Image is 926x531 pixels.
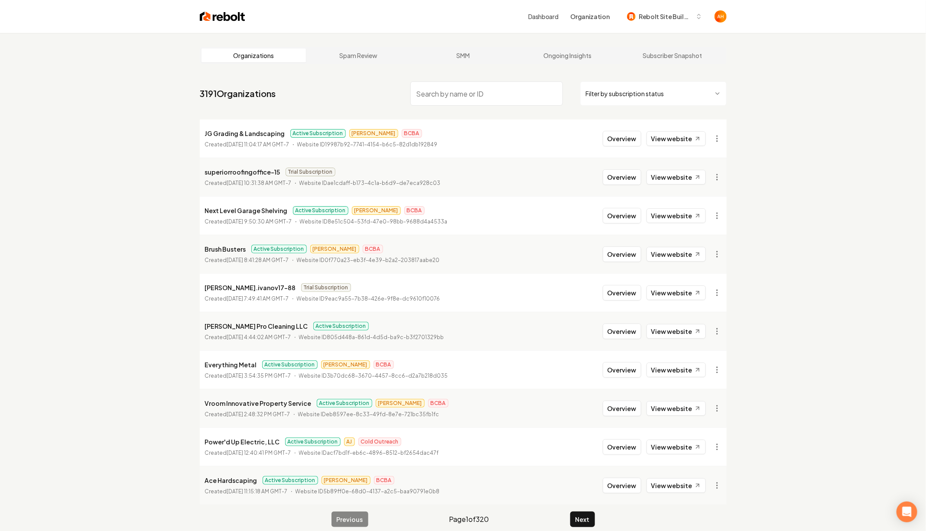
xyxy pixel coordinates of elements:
span: [PERSON_NAME] [349,129,398,138]
a: View website [647,285,706,300]
p: Website ID 19987b92-7741-4154-b6c5-82d1db192849 [297,140,438,149]
span: Active Subscription [263,476,318,485]
p: superiorroofingoffice-15 [205,167,280,177]
span: Active Subscription [285,437,341,446]
p: Brush Busters [205,244,246,254]
span: Active Subscription [317,399,372,408]
p: Website ID 3b70dc68-3670-4457-8cc6-d2a7b218d035 [299,372,448,380]
p: Created [205,449,291,457]
span: BCBA [428,399,448,408]
img: Rebolt Logo [200,10,245,23]
p: Website ID 805d448a-861d-4d5d-ba9c-b3f2701329bb [299,333,444,342]
button: Overview [603,439,641,455]
span: [PERSON_NAME] [321,360,370,369]
p: JG Grading & Landscaping [205,128,285,139]
p: Website ID eb8597ee-8c33-49fd-8e7e-721bc35fb1fc [298,410,439,419]
span: Active Subscription [262,360,318,369]
a: View website [647,401,706,416]
p: Ace Hardscaping [205,475,257,486]
a: Ongoing Insights [515,49,620,62]
a: SMM [411,49,516,62]
div: Open Intercom Messenger [897,502,917,522]
button: Overview [603,246,641,262]
span: [PERSON_NAME] [376,399,425,408]
p: Website ID acf7bd1f-eb6c-4896-8512-bf2654dac47f [299,449,439,457]
p: Website ID ae1cdaff-b173-4c1a-b6d9-de7eca928c03 [299,179,441,188]
p: Created [205,410,290,419]
p: Website ID 0f770a23-eb3f-4e39-b2a2-203817aabe20 [297,256,440,265]
a: View website [647,478,706,493]
span: [PERSON_NAME] [310,245,359,253]
span: Active Subscription [251,245,307,253]
a: View website [647,170,706,185]
time: [DATE] 7:49:41 AM GMT-7 [227,295,289,302]
p: Website ID 5b89ff0e-68d0-4137-a2c5-baa90791e0b8 [296,487,440,496]
time: [DATE] 11:04:17 AM GMT-7 [227,141,289,148]
a: Organizations [201,49,306,62]
button: Overview [603,324,641,339]
time: [DATE] 8:41:28 AM GMT-7 [227,257,289,263]
button: Overview [603,285,641,301]
p: [PERSON_NAME].ivanov17-88 [205,282,296,293]
button: Next [570,512,595,527]
p: Created [205,372,291,380]
a: View website [647,131,706,146]
span: Active Subscription [293,206,348,215]
input: Search by name or ID [410,81,563,106]
a: View website [647,440,706,454]
img: Rebolt Site Builder [627,12,636,21]
a: Spam Review [306,49,411,62]
a: View website [647,363,706,377]
p: Power'd Up Electric, LLC [205,437,280,447]
span: BCBA [374,476,394,485]
time: [DATE] 11:15:18 AM GMT-7 [227,488,288,495]
button: Overview [603,131,641,146]
a: View website [647,208,706,223]
p: [PERSON_NAME] Pro Cleaning LLC [205,321,308,331]
p: Vroom Innovative Property Service [205,398,312,408]
span: Rebolt Site Builder [639,12,692,21]
p: Created [205,140,289,149]
time: [DATE] 3:54:35 PM GMT-7 [227,372,291,379]
p: Created [205,295,289,303]
span: [PERSON_NAME] [352,206,401,215]
span: AJ [344,437,355,446]
button: Open user button [715,10,727,23]
button: Overview [603,478,641,493]
span: Active Subscription [290,129,346,138]
span: Trial Subscription [301,283,351,292]
p: Created [205,256,289,265]
a: View website [647,324,706,339]
span: Trial Subscription [286,168,335,176]
p: Created [205,179,292,188]
p: Website ID 8e51c504-53fd-47e0-98bb-9688d4a4533a [300,217,448,226]
a: Subscriber Snapshot [620,49,725,62]
span: BCBA [402,129,422,138]
span: [PERSON_NAME] [322,476,370,485]
span: Active Subscription [313,322,369,330]
span: BCBA [404,206,425,215]
time: [DATE] 4:44:02 AM GMT-7 [227,334,291,340]
button: Overview [603,169,641,185]
span: Cold Outreach [358,437,401,446]
time: [DATE] 12:40:41 PM GMT-7 [227,450,291,456]
button: Overview [603,208,641,223]
time: [DATE] 2:48:32 PM GMT-7 [227,411,290,418]
p: Next Level Garage Shelving [205,205,288,216]
p: Created [205,217,292,226]
span: BCBA [374,360,394,369]
button: Overview [603,362,641,378]
button: Organization [565,9,615,24]
button: Overview [603,401,641,416]
span: BCBA [363,245,383,253]
span: Page 1 of 320 [449,514,489,525]
img: Anthony Hurgoi [715,10,727,23]
time: [DATE] 9:50:30 AM GMT-7 [227,218,292,225]
a: View website [647,247,706,262]
a: 3191Organizations [200,87,276,100]
p: Website ID 9eac9a55-7b38-426e-9f8e-dc9610f10076 [297,295,440,303]
p: Everything Metal [205,359,257,370]
p: Created [205,487,288,496]
p: Created [205,333,291,342]
a: Dashboard [528,12,559,21]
